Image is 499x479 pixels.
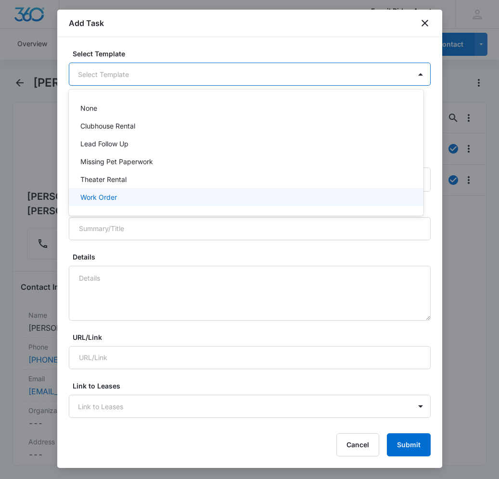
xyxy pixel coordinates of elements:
p: Theater Rental [80,174,127,184]
p: Missing Pet Paperwork [80,156,153,167]
p: Work Order [80,192,117,202]
p: Clubhouse Rental [80,121,135,131]
p: None [80,103,97,113]
p: Lead Follow Up [80,139,128,149]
